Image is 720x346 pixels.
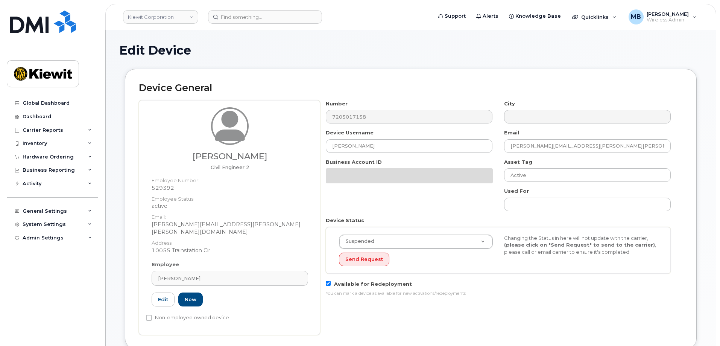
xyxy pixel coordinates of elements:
button: Send Request [339,253,389,267]
span: Suspended [341,238,374,245]
dt: Employee Number: [152,173,308,184]
dd: 10055 Trainstation Cir [152,247,308,254]
dd: active [152,202,308,210]
label: Non-employee owned device [146,313,229,322]
strong: (please click on "Send Request" to send to the carrier) [504,242,655,248]
label: City [504,100,515,107]
a: Edit [152,293,175,306]
dt: Address: [152,236,308,247]
label: Business Account ID [326,159,382,166]
span: Available for Redeployment [334,281,412,287]
input: Non-employee owned device [146,315,152,321]
span: [PERSON_NAME] [158,275,201,282]
h1: Edit Device [119,44,702,57]
label: Email [504,129,519,136]
a: Suspended [339,235,492,248]
label: Employee [152,261,179,268]
div: You can mark a device as available for new activations/redeployments [326,291,671,297]
h2: Device General [139,83,683,93]
dt: Employee Status: [152,192,308,203]
dt: Email: [152,210,308,221]
input: Available for Redeployment [326,281,331,286]
span: Job title [211,164,249,170]
h3: [PERSON_NAME] [152,152,308,161]
a: New [178,293,203,306]
label: Device Username [326,129,374,136]
a: [PERSON_NAME] [152,271,308,286]
dd: [PERSON_NAME][EMAIL_ADDRESS][PERSON_NAME][PERSON_NAME][DOMAIN_NAME] [152,221,308,236]
div: Changing the Status in here will not update with the carrier, , please call or email carrier to e... [498,235,664,256]
label: Asset Tag [504,159,532,166]
label: Device Status [326,217,364,224]
label: Used For [504,187,529,195]
label: Number [326,100,348,107]
dd: 529392 [152,184,308,192]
